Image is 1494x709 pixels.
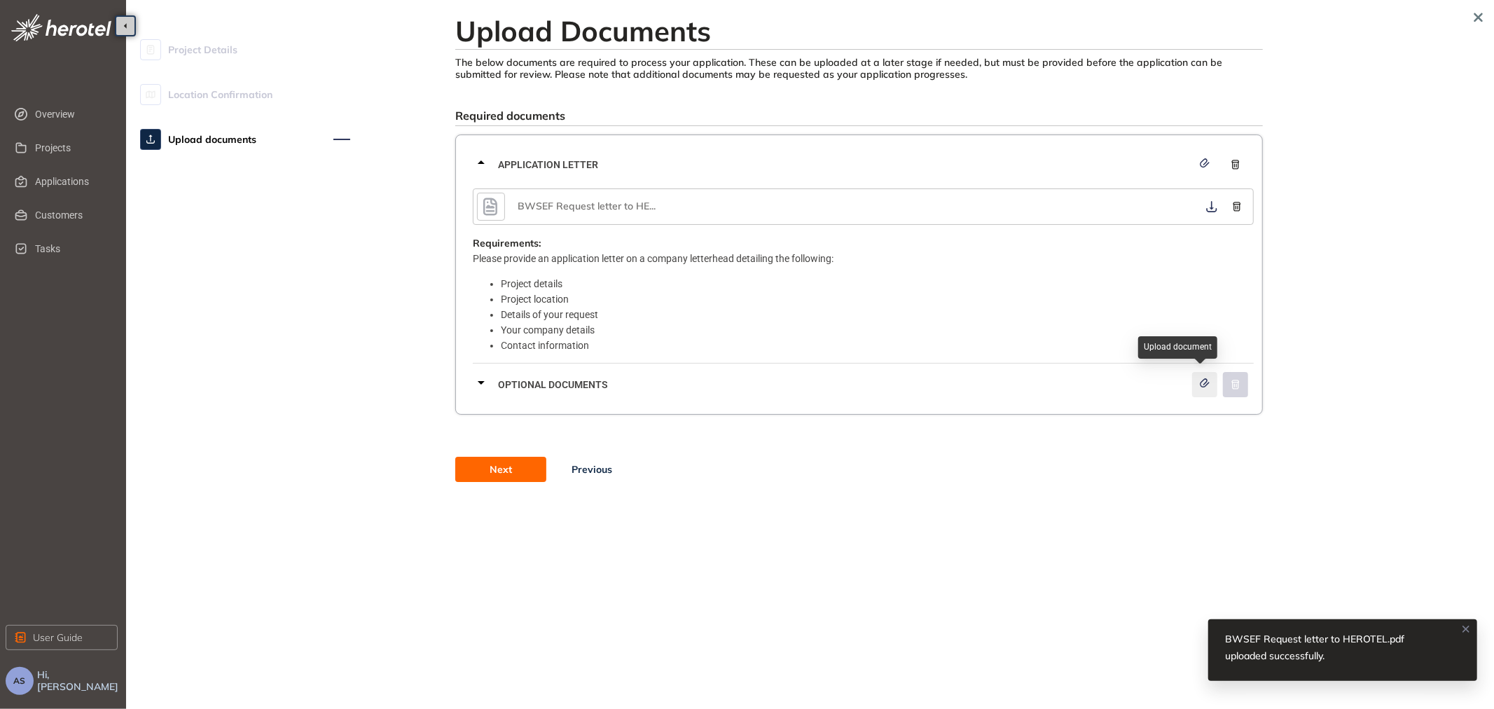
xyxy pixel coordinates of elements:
button: AS [6,667,34,695]
span: Location Confirmation [168,81,272,109]
span: Requirements: [473,238,541,249]
button: Next [455,457,546,482]
button: User Guide [6,625,118,650]
div: Application letter [473,144,1254,186]
div: BWSEF Request letter to HEROTEL.pdf [518,200,658,212]
div: BWSEF Request letter to HEROTEL.pdf uploaded successfully. [1225,631,1425,664]
span: Project Details [168,36,237,64]
div: Upload document [1138,336,1217,359]
li: Your company details [501,322,1254,338]
button: Previous [546,457,637,482]
span: Overview [35,100,106,128]
span: ... [649,200,656,212]
span: Optional documents [498,377,1192,392]
span: Hi, [PERSON_NAME] [37,669,120,693]
div: Optional documents [473,364,1254,406]
span: BWSEF Request letter to HE [518,200,649,212]
span: Next [490,462,512,477]
h2: Upload Documents [455,14,1263,48]
p: Please provide an application letter on a company letterhead detailing the following: [473,251,1254,266]
span: Application letter [498,157,1192,172]
span: Previous [572,462,612,477]
span: Upload documents [168,125,256,153]
div: The below documents are required to process your application. These can be uploaded at a later st... [455,57,1263,81]
li: Project details [501,276,1254,291]
img: logo [11,14,111,41]
span: Applications [35,167,106,195]
span: Required documents [455,109,565,123]
span: User Guide [33,630,83,645]
span: Tasks [35,235,106,263]
li: Project location [501,291,1254,307]
span: AS [14,676,26,686]
span: Customers [35,201,106,229]
li: Details of your request [501,307,1254,322]
li: Contact information [501,338,1254,353]
span: Projects [35,134,106,162]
